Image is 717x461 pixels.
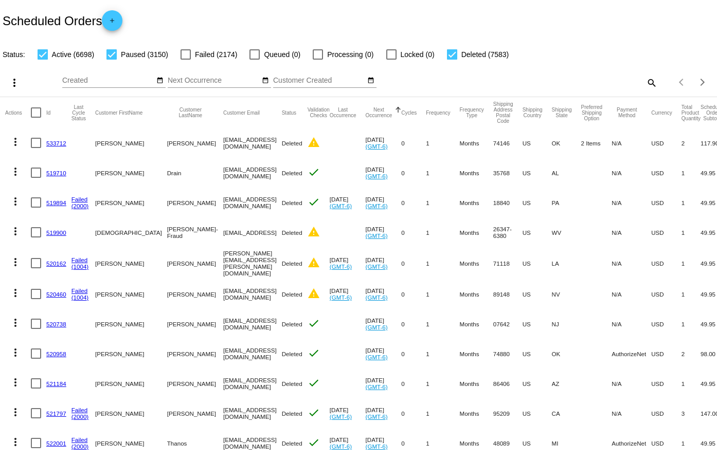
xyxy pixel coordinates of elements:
mat-cell: 0 [401,339,426,368]
h2: Scheduled Orders [3,10,122,31]
mat-cell: [EMAIL_ADDRESS][DOMAIN_NAME] [223,428,282,458]
a: (1004) [71,294,89,301]
mat-cell: 1 [426,128,459,158]
mat-cell: N/A [612,128,651,158]
mat-cell: Thanos [167,428,223,458]
a: (GMT-6) [366,263,388,270]
button: Change sorting for PaymentMethod.Type [612,107,642,118]
input: Created [62,77,155,85]
a: (GMT-6) [330,413,352,420]
mat-cell: N/A [612,398,651,428]
a: (GMT-6) [330,202,352,209]
mat-cell: US [523,188,552,217]
a: (2000) [71,413,89,420]
mat-icon: check [308,436,320,449]
button: Previous page [672,72,692,93]
mat-cell: AuthorizeNet [612,428,651,458]
mat-cell: 1 [682,217,701,247]
a: (1004) [71,263,89,270]
mat-cell: [DATE] [366,128,402,158]
mat-cell: USD [651,128,682,158]
mat-icon: check [308,377,320,389]
mat-cell: USD [651,217,682,247]
mat-cell: LA [552,247,581,279]
mat-cell: Months [459,188,493,217]
mat-cell: N/A [612,279,651,309]
button: Change sorting for LastProcessingCycleId [71,104,86,121]
a: (GMT-6) [330,294,352,301]
mat-cell: [PERSON_NAME] [167,368,223,398]
a: (GMT-6) [366,173,388,179]
a: 520460 [46,291,66,298]
mat-cell: [PERSON_NAME] [167,309,223,339]
mat-cell: [PERSON_NAME] [167,398,223,428]
mat-cell: [DATE] [366,309,402,339]
mat-cell: 74146 [493,128,523,158]
mat-cell: [DATE] [366,368,402,398]
mat-icon: warning [308,287,320,300]
span: Deleted [282,140,302,146]
mat-icon: check [308,347,320,359]
mat-cell: N/A [612,368,651,398]
mat-cell: 0 [401,247,426,279]
a: (GMT-6) [366,143,388,150]
a: (GMT-6) [366,383,388,390]
mat-cell: 35768 [493,158,523,188]
mat-icon: more_vert [9,317,22,329]
mat-cell: Months [459,428,493,458]
mat-cell: [DATE] [366,247,402,279]
mat-cell: Months [459,217,493,247]
a: (GMT-6) [366,294,388,301]
mat-cell: US [523,339,552,368]
mat-cell: 1 [682,279,701,309]
mat-cell: 3 [682,398,701,428]
mat-cell: USD [651,339,682,368]
span: Deleted [282,170,302,176]
mat-cell: 1 [426,398,459,428]
a: Failed [71,196,88,202]
mat-cell: 2 [682,339,701,368]
mat-cell: Months [459,128,493,158]
mat-cell: USD [651,368,682,398]
mat-icon: warning [308,226,320,238]
mat-header-cell: Total Product Quantity [682,97,701,128]
mat-cell: 0 [401,217,426,247]
mat-cell: Drain [167,158,223,188]
mat-cell: [DATE] [366,398,402,428]
span: Queued (0) [264,48,300,61]
mat-cell: [EMAIL_ADDRESS][DOMAIN_NAME] [223,128,282,158]
a: 519900 [46,229,66,236]
mat-cell: [EMAIL_ADDRESS] [223,217,282,247]
mat-cell: [PERSON_NAME] [167,279,223,309]
span: Deleted [282,410,302,417]
a: 521184 [46,380,66,387]
mat-cell: 1 [426,368,459,398]
mat-cell: [DATE] [330,188,366,217]
span: Deleted [282,440,302,447]
mat-cell: 0 [401,398,426,428]
mat-icon: more_vert [9,256,22,268]
button: Change sorting for FrequencyType [459,107,483,118]
mat-icon: more_vert [9,287,22,299]
mat-cell: AL [552,158,581,188]
span: Deleted [282,321,302,327]
a: Failed [71,287,88,294]
a: (GMT-6) [330,263,352,270]
mat-cell: [PERSON_NAME] [167,188,223,217]
mat-icon: check [308,166,320,178]
mat-cell: US [523,398,552,428]
mat-cell: [PERSON_NAME][EMAIL_ADDRESS][PERSON_NAME][DOMAIN_NAME] [223,247,282,279]
mat-icon: date_range [156,77,164,85]
span: Processing (0) [327,48,373,61]
mat-cell: [DATE] [366,339,402,368]
mat-cell: CA [552,398,581,428]
button: Change sorting for PreferredShippingOption [581,104,603,121]
mat-cell: US [523,158,552,188]
mat-cell: 1 [426,309,459,339]
mat-cell: N/A [612,309,651,339]
mat-cell: [PERSON_NAME] [95,368,167,398]
a: 521797 [46,410,66,417]
button: Change sorting for Cycles [401,109,417,116]
button: Change sorting for Frequency [426,109,450,116]
span: Deleted [282,380,302,387]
